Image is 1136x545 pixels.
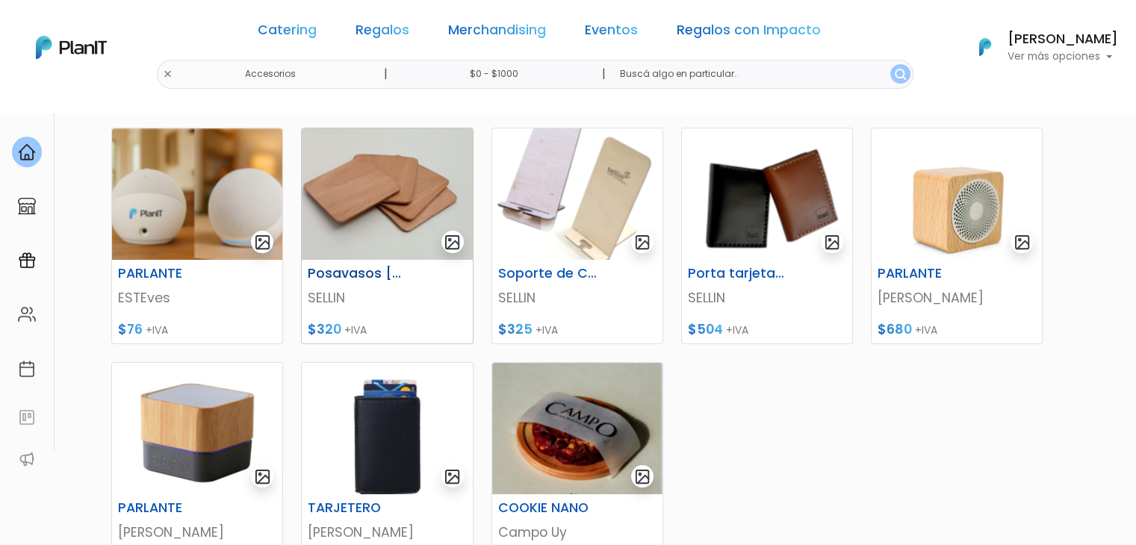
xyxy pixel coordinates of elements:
[18,305,36,323] img: people-662611757002400ad9ed0e3c099ab2801c6687ba6c219adb57efc949bc21e19d.svg
[302,128,472,260] img: thumb_688cd6c45bdbd_captura-de-pantalla-2025-08-01-120113.png
[308,523,466,542] p: [PERSON_NAME]
[492,363,662,494] img: thumb_Captura_de_pantalla_2025-10-09_171411.png
[489,500,607,516] h6: COOKIE NANO
[118,320,143,338] span: $76
[915,323,937,337] span: +IVA
[118,523,276,542] p: [PERSON_NAME]
[681,128,853,344] a: gallery-light Porta tarjeta de cuero SELLIN $504 +IVA
[601,65,605,83] p: |
[111,128,283,344] a: gallery-light PARLANTE ESTEves $76 +IVA
[871,128,1043,344] a: gallery-light PARLANTE [PERSON_NAME] $680 +IVA
[607,60,913,89] input: Buscá algo en particular..
[491,128,663,344] a: gallery-light Soporte de Celular SELLIN $325 +IVA
[444,468,461,485] img: gallery-light
[682,128,852,260] img: thumb_6887c7ea429a7_11.png
[118,288,276,308] p: ESTEves
[356,24,409,42] a: Regalos
[112,363,282,494] img: thumb_17031_.jpg
[299,266,417,281] h6: Posavasos [PERSON_NAME]
[677,24,821,42] a: Regalos con Impacto
[18,408,36,426] img: feedback-78b5a0c8f98aac82b08bfc38622c3050aee476f2c9584af64705fc4e61158814.svg
[18,143,36,161] img: home-e721727adea9d79c4d83392d1f703f7f8bce08238fde08b1acbfd93340b81755.svg
[634,234,651,251] img: gallery-light
[254,468,271,485] img: gallery-light
[444,234,461,251] img: gallery-light
[688,320,723,338] span: $504
[872,128,1042,260] img: thumb_16994.jpg
[878,288,1036,308] p: [PERSON_NAME]
[383,65,387,83] p: |
[1008,33,1118,46] h6: [PERSON_NAME]
[585,24,638,42] a: Eventos
[18,450,36,468] img: partners-52edf745621dab592f3b2c58e3bca9d71375a7ef29c3b500c9f145b62cc070d4.svg
[969,31,1002,63] img: PlanIt Logo
[308,320,341,338] span: $320
[536,323,558,337] span: +IVA
[960,28,1118,66] button: PlanIt Logo [PERSON_NAME] Ver más opciones
[895,69,906,80] img: search_button-432b6d5273f82d61273b3651a40e1bd1b912527efae98b1b7a1b2c0702e16a8d.svg
[878,320,912,338] span: $680
[688,288,846,308] p: SELLIN
[1014,234,1031,251] img: gallery-light
[163,69,173,79] img: close-6986928ebcb1d6c9903e3b54e860dbc4d054630f23adef3a32610726dff6a82b.svg
[254,234,271,251] img: gallery-light
[18,360,36,378] img: calendar-87d922413cdce8b2cf7b7f5f62616a5cf9e4887200fb71536465627b3292af00.svg
[258,24,317,42] a: Catering
[77,14,215,43] div: ¿Necesitás ayuda?
[448,24,546,42] a: Merchandising
[146,323,168,337] span: +IVA
[36,36,107,59] img: PlanIt Logo
[726,323,748,337] span: +IVA
[824,234,841,251] img: gallery-light
[634,468,651,485] img: gallery-light
[308,288,466,308] p: SELLIN
[109,266,227,281] h6: PARLANTE
[18,252,36,270] img: campaigns-02234683943229c281be62815700db0a1741e53638e28bf9629b52c665b00959.svg
[299,500,417,516] h6: TARJETERO
[489,266,607,281] h6: Soporte de Celular
[679,266,797,281] h6: Porta tarjeta de cuero
[1008,52,1118,62] p: Ver más opciones
[869,266,987,281] h6: PARLANTE
[109,500,227,516] h6: PARLANTE
[498,320,533,338] span: $325
[344,323,367,337] span: +IVA
[302,363,472,494] img: thumb_18615.jpg
[301,128,473,344] a: gallery-light Posavasos [PERSON_NAME] SELLIN $320 +IVA
[492,128,662,260] img: thumb_6887b91adb8e8_1.png
[112,128,282,260] img: thumb_Captura_de_pantalla_2025-08-05_173159.png
[18,197,36,215] img: marketplace-4ceaa7011d94191e9ded77b95e3339b90024bf715f7c57f8cf31f2d8c509eaba.svg
[498,288,657,308] p: SELLIN
[498,523,657,542] p: Campo Uy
